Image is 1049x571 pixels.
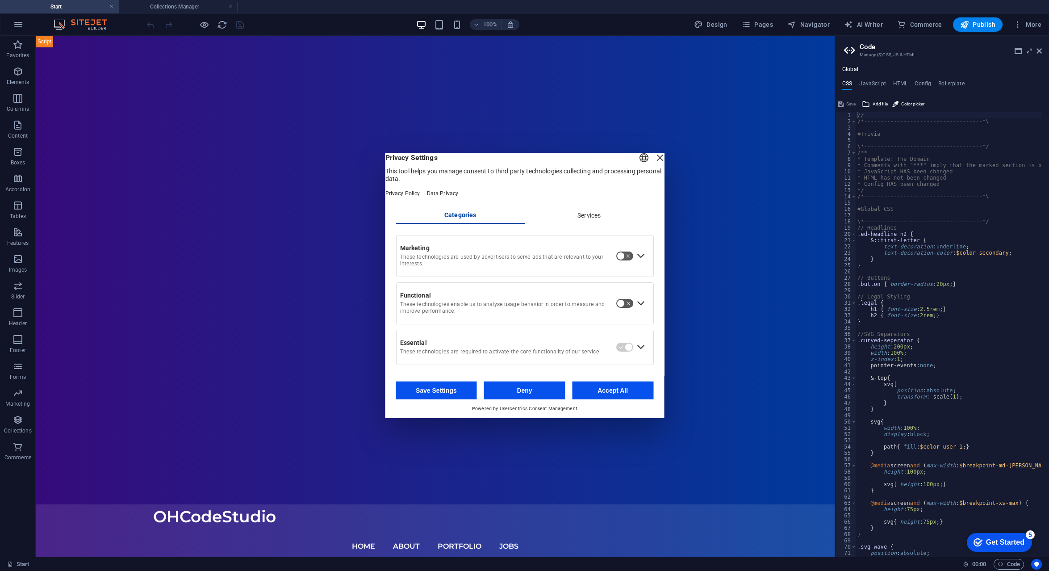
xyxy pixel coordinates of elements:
h4: Collections Manager [119,2,238,12]
div: 17 [836,212,857,218]
p: Favorites [6,52,29,59]
div: 19 [836,225,857,231]
button: Color picker [891,99,926,109]
p: Images [9,266,27,273]
div: 44 [836,381,857,387]
div: 24 [836,256,857,262]
div: 41 [836,362,857,369]
span: Publish [960,20,995,29]
div: 66 [836,519,857,525]
div: 55 [836,450,857,456]
span: Code [998,559,1020,570]
div: 48 [836,406,857,412]
button: reload [217,19,227,30]
span: Commerce [897,20,942,29]
button: Design [690,17,731,32]
button: Click here to leave preview mode and continue editing [199,19,209,30]
div: 3 [836,125,857,131]
img: Editor Logo [51,19,118,30]
div: 12 [836,181,857,187]
p: Tables [10,213,26,220]
div: 40 [836,356,857,362]
i: Reload page [217,20,227,30]
div: 30 [836,294,857,300]
span: Pages [742,20,773,29]
h4: JavaScript [859,80,886,90]
div: 2 [836,118,857,125]
div: 32 [836,306,857,312]
span: Design [694,20,727,29]
p: Accordion [5,186,30,193]
div: 43 [836,375,857,381]
button: Commerce [894,17,946,32]
p: Footer [10,347,26,354]
div: 51 [836,425,857,431]
button: More [1010,17,1045,32]
div: 72 [836,556,857,563]
button: Code [994,559,1024,570]
div: 21 [836,237,857,244]
h4: Config [915,80,931,90]
button: Usercentrics [1031,559,1042,570]
div: 14 [836,193,857,200]
div: 5 [836,137,857,143]
div: 50 [836,419,857,425]
div: 47 [836,400,857,406]
div: 33 [836,312,857,319]
a: Click to cancel selection. Double-click to open Pages [7,559,29,570]
button: AI Writer [840,17,886,32]
div: 63 [836,500,857,506]
div: 58 [836,469,857,475]
div: 57 [836,462,857,469]
h3: Manage (S)CSS, JS & HTML [860,51,1024,59]
h4: HTML [893,80,908,90]
h6: Session time [963,559,986,570]
span: AI Writer [844,20,883,29]
div: 39 [836,350,857,356]
div: 26 [836,269,857,275]
button: Add file [861,99,889,109]
div: Get Started [26,10,65,18]
div: Design (Ctrl+Alt+Y) [690,17,731,32]
div: 56 [836,456,857,462]
div: 16 [836,206,857,212]
span: Color picker [901,99,924,109]
div: 65 [836,512,857,519]
div: 42 [836,369,857,375]
h4: Global [842,66,858,73]
button: Navigator [784,17,833,32]
h2: Code [860,43,1042,51]
div: 10 [836,168,857,175]
span: 00 00 [972,559,986,570]
i: On resize automatically adjust zoom level to fit chosen device. [506,21,514,29]
div: 1 [836,112,857,118]
div: 9 [836,162,857,168]
div: 70 [836,544,857,550]
p: Features [7,239,29,247]
p: Slider [11,293,25,300]
div: 54 [836,444,857,450]
div: 38 [836,344,857,350]
div: 71 [836,550,857,556]
p: Collections [4,427,31,434]
div: 62 [836,494,857,500]
div: Get Started 5 items remaining, 0% complete [7,4,72,23]
div: 45 [836,387,857,394]
div: 52 [836,431,857,437]
div: 53 [836,437,857,444]
h6: 100% [483,19,497,30]
h4: Boilerplate [938,80,965,90]
p: Marketing [5,400,30,407]
div: 4 [836,131,857,137]
div: 49 [836,412,857,419]
span: Navigator [787,20,830,29]
p: Columns [7,105,29,113]
div: 13 [836,187,857,193]
div: 6 [836,143,857,150]
div: 27 [836,275,857,281]
button: Pages [738,17,777,32]
div: 20 [836,231,857,237]
div: 64 [836,506,857,512]
span: More [1013,20,1041,29]
div: 8 [836,156,857,162]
